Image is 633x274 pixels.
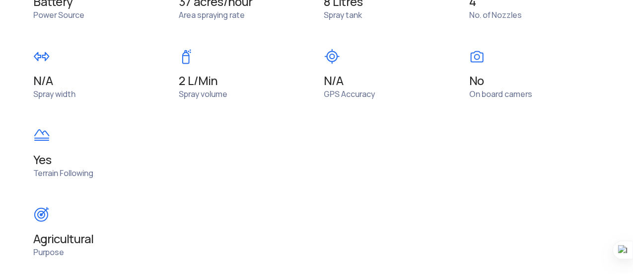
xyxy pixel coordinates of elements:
[179,74,309,88] span: 2 L/Min
[324,10,362,20] span: Spray tank
[34,10,85,20] span: Power Source
[34,153,164,167] span: Yes
[34,232,600,246] span: Agricultural
[469,89,532,99] span: On board camers
[324,74,455,88] span: N/A
[469,10,522,20] span: No. of Nozzles
[34,168,94,179] span: Terrain Following
[34,247,65,258] span: Purpose
[34,89,76,99] span: Spray width
[179,10,245,20] span: Area spraying rate
[34,74,164,88] span: N/A
[179,89,227,99] span: Spray volume
[324,89,375,99] span: GPS Accuracy
[469,74,600,88] span: No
